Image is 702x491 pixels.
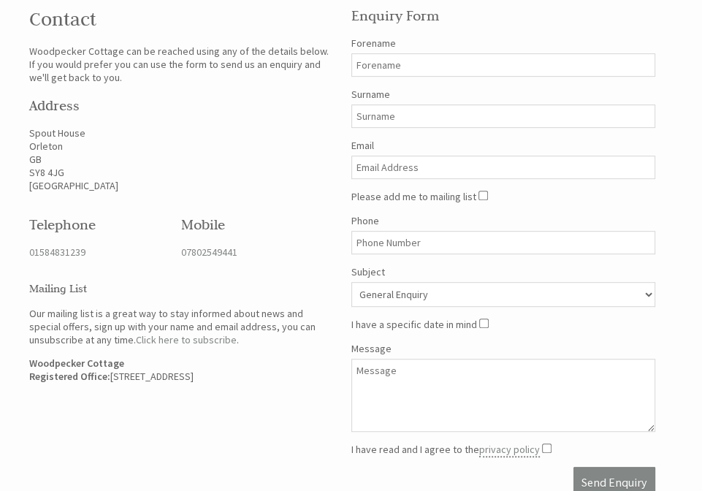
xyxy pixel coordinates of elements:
[29,245,85,259] a: 01584831239
[29,370,110,383] strong: Registered Office:
[351,156,656,179] input: Email Address
[351,37,656,50] label: Forename
[351,104,656,128] input: Surname
[351,53,656,77] input: Forename
[29,96,334,114] h2: Address
[351,318,477,331] label: I have a specific date in mind
[351,265,656,278] label: Subject
[29,216,164,233] h2: Telephone
[351,88,656,101] label: Surname
[29,357,334,383] p: [STREET_ADDRESS]
[29,307,334,346] p: Our mailing list is a great way to stay informed about news and special offers, sign up with your...
[351,139,656,152] label: Email
[479,443,540,457] a: privacy policy
[136,333,237,346] a: Click here to subscribe
[181,245,237,259] a: 07802549441
[29,357,124,370] strong: Woodpecker Cottage
[351,231,656,254] input: Phone Number
[29,126,334,192] p: Spout House Orleton GB SY8 4JG [GEOGRAPHIC_DATA]
[351,214,656,227] label: Phone
[351,443,540,456] label: I have read and I agree to the
[351,7,656,24] h2: Enquiry Form
[29,7,334,31] h1: Contact
[29,45,334,84] p: Woodpecker Cottage can be reached using any of the details below. If you would prefer you can use...
[29,281,334,295] h3: Mailing List
[351,342,656,355] label: Message
[181,216,316,233] h2: Mobile
[351,190,476,203] label: Please add me to mailing list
